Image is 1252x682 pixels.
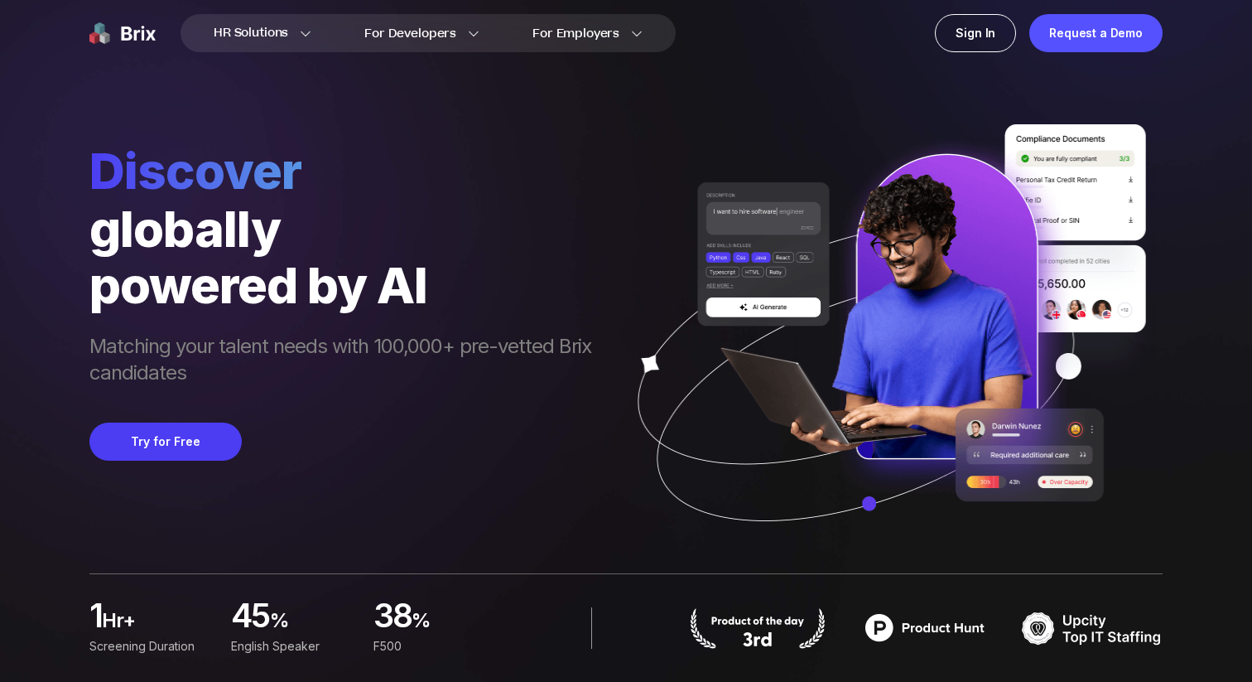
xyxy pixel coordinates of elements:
[935,14,1016,52] a: Sign In
[1022,607,1163,649] img: TOP IT STAFFING
[89,141,608,201] span: Discover
[1029,14,1163,52] a: Request a Demo
[89,601,102,634] span: 1
[89,257,608,313] div: powered by AI
[855,607,995,649] img: product hunt badge
[231,637,353,655] div: English Speaker
[89,333,608,389] span: Matching your talent needs with 100,000+ pre-vetted Brix candidates
[364,25,456,42] span: For Developers
[412,607,495,641] span: %
[373,601,412,634] span: 38
[214,20,288,46] span: HR Solutions
[231,601,270,634] span: 45
[373,637,495,655] div: F500
[89,201,608,257] div: globally
[687,607,828,649] img: product hunt badge
[270,607,354,641] span: %
[532,25,619,42] span: For Employers
[89,423,242,461] button: Try for Free
[102,607,211,641] span: hr+
[608,124,1163,570] img: ai generate
[89,637,211,655] div: Screening duration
